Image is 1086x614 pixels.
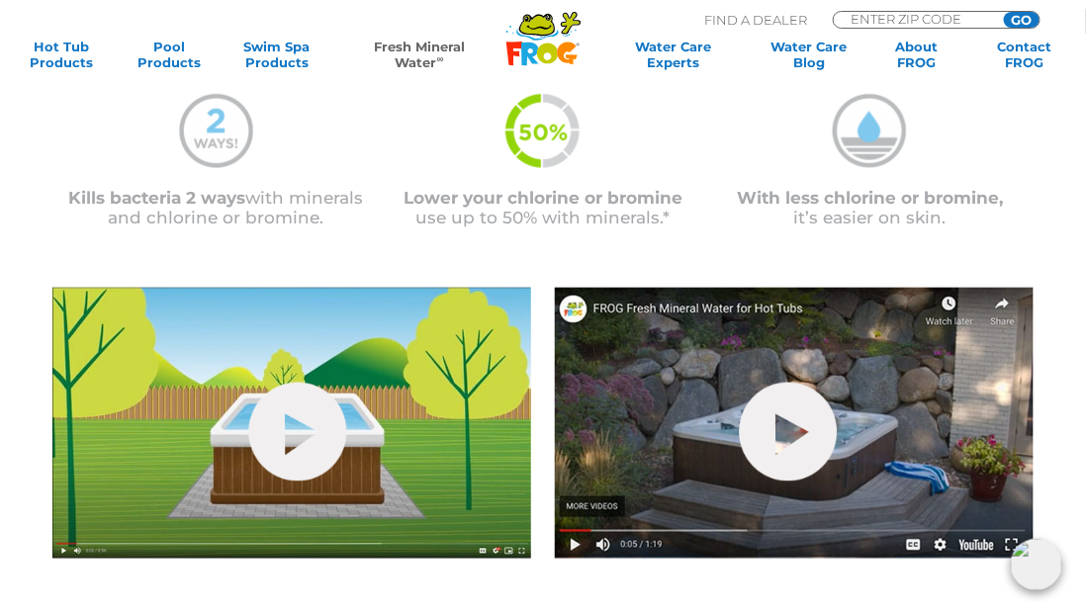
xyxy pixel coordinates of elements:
[737,188,1003,208] span: With less chlorine or bromine,
[706,188,1034,227] p: it’s easier on skin.
[404,188,682,208] span: Lower your chlorine or bromine
[768,39,852,70] a: Water CareBlog
[342,39,496,70] a: Fresh MineralWater∞
[505,94,580,168] img: fmw-50percent-icon
[52,188,380,227] p: with minerals and chlorine or bromine.
[68,188,245,208] span: Kills bacteria 2 ways
[849,12,982,26] input: Zip Code Form
[875,39,959,70] a: AboutFROG
[1004,12,1040,28] input: GO
[52,288,531,559] img: fmw-hot-tub-cover-1
[704,11,807,29] p: Find A Dealer
[179,94,253,168] img: mineral-water-2-ways
[833,94,907,168] img: mineral-water-less-chlorine
[128,39,212,70] a: PoolProducts
[235,39,319,70] a: Swim SpaProducts
[437,53,444,64] sup: ∞
[380,188,707,227] p: use up to 50% with minerals.*
[1011,539,1062,590] img: openIcon
[555,288,1034,559] img: fmw-hot-tub-cover-2
[982,39,1066,70] a: ContactFROG
[604,39,743,70] a: Water CareExperts
[20,39,104,70] a: Hot TubProducts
